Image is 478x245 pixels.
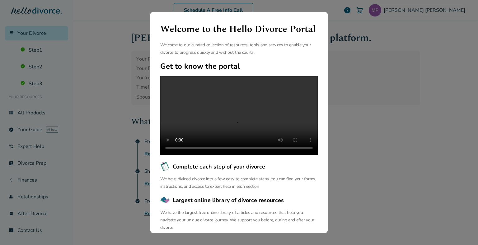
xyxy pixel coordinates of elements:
iframe: Chat Widget [447,215,478,245]
img: Complete each step of your divorce [160,162,170,172]
p: We have the largest free online library of articles and resources that help you navigate your uni... [160,209,318,231]
span: Complete each step of your divorce [173,163,265,171]
h2: Get to know the portal [160,61,318,71]
h1: Welcome to the Hello Divorce Portal [160,22,318,36]
span: Largest online library of divorce resources [173,196,284,204]
img: Largest online library of divorce resources [160,195,170,205]
p: We have divided divorce into a few easy to complete steps. You can find your forms, instructions,... [160,175,318,190]
p: Welcome to our curated collection of resources, tools and services to enable your divorce to prog... [160,41,318,56]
